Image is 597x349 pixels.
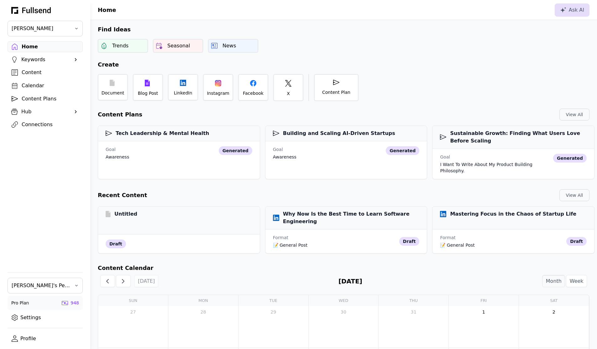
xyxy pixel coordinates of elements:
[273,234,397,241] div: Format
[273,210,420,225] h3: Why Now Is the Best Time to Learn Software Engineering
[22,82,79,89] div: Calendar
[269,307,278,317] a: July 29, 2025
[71,300,79,306] div: 948
[8,67,83,78] a: Content
[8,41,83,52] a: Home
[138,90,158,96] div: Blog Post
[553,154,587,163] div: generated
[440,242,564,248] div: 📝 General Post
[106,154,129,160] div: awareness
[322,89,350,95] div: Content Plan
[106,146,129,153] div: Goal
[273,242,397,248] div: 📝 General Post
[22,43,79,51] div: Home
[339,295,348,306] a: Wednesday
[440,130,587,145] h3: Sustainable Growth: Finding What Users Love Before Scaling
[22,69,79,76] div: Content
[549,307,558,317] a: August 2, 2025
[129,295,137,306] a: Sunday
[21,56,69,63] div: Keywords
[8,94,83,104] a: Content Plans
[98,264,589,272] h2: Content Calendar
[480,295,487,306] a: Friday
[8,80,83,91] a: Calendar
[449,306,519,348] td: August 1, 2025
[440,154,551,160] div: Goal
[106,210,137,218] h3: Untitled
[440,161,551,174] div: I want to write about my product building philosophy.
[8,119,83,130] a: Connections
[550,295,558,306] a: Saturday
[338,277,362,286] h2: [DATE]
[386,146,419,155] div: generated
[479,307,488,317] a: August 1, 2025
[98,306,168,348] td: July 27, 2025
[379,306,449,348] td: July 31, 2025
[238,306,308,348] td: July 29, 2025
[98,6,116,14] h1: Home
[112,42,128,50] div: Trends
[223,42,236,50] div: News
[102,90,124,96] div: Document
[100,275,115,287] button: Previous Month
[560,6,584,14] div: Ask AI
[555,3,589,17] button: Ask AI
[542,275,565,287] button: Month
[90,25,597,34] h2: Find Ideas
[12,25,70,32] span: [PERSON_NAME]
[8,278,83,293] button: [PERSON_NAME]'s Personal Team
[8,21,83,36] button: [PERSON_NAME]
[106,130,209,137] h3: Tech Leadership & Mental Health
[270,295,277,306] a: Tuesday
[566,237,587,246] div: draft
[207,90,229,96] div: Instagram
[559,109,589,121] button: View All
[90,60,597,69] h2: Create
[22,121,79,128] div: Connections
[198,295,208,306] a: Monday
[409,307,418,317] a: July 31, 2025
[98,110,142,119] h2: Content Plans
[167,42,190,50] div: Seasonal
[12,282,70,289] span: [PERSON_NAME]'s Personal Team
[519,306,589,348] td: August 2, 2025
[566,275,587,287] button: Week
[106,239,126,248] div: draft
[559,189,589,201] button: View All
[8,312,83,323] a: Settings
[134,275,159,287] button: [DATE]
[174,90,192,96] div: LinkedIn
[565,111,584,118] div: View All
[440,210,576,218] h3: Mastering Focus in the Chaos of Startup Life
[21,108,69,115] div: Hub
[98,191,147,200] h2: Recent Content
[339,307,348,317] a: July 30, 2025
[273,154,296,160] div: awareness
[243,90,264,96] div: Facebook
[8,333,83,344] a: Profile
[128,307,138,317] a: July 27, 2025
[11,300,29,306] div: Pro Plan
[168,306,238,348] td: July 28, 2025
[22,95,79,103] div: Content Plans
[440,234,564,241] div: Format
[273,146,296,153] div: Goal
[116,275,131,287] button: Next Month
[565,192,584,198] div: View All
[399,237,420,246] div: draft
[287,90,290,97] div: X
[199,307,208,317] a: July 28, 2025
[273,130,395,137] h3: Building and Scaling AI-Driven Startups
[219,146,252,155] div: generated
[409,295,418,306] a: Thursday
[308,306,379,348] td: July 30, 2025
